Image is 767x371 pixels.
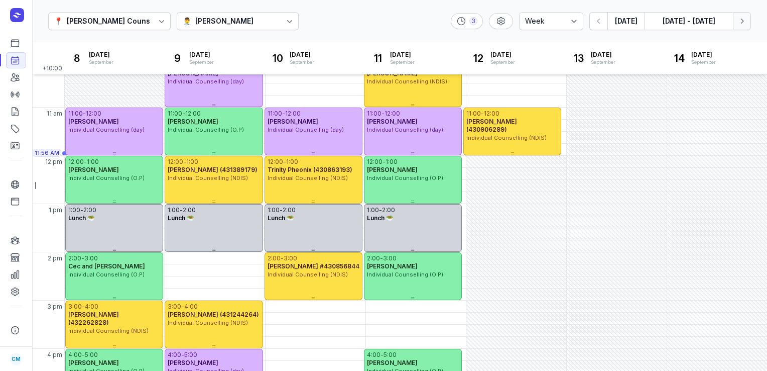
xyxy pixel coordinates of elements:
[168,311,259,318] span: [PERSON_NAME] (431244264)
[68,262,145,270] span: Cec and [PERSON_NAME]
[367,351,380,359] div: 4:00
[645,12,733,30] button: [DATE] - [DATE]
[68,214,95,222] span: Lunch 🥗
[380,351,383,359] div: -
[86,110,101,118] div: 12:00
[268,262,359,270] span: [PERSON_NAME] #430856844
[385,110,400,118] div: 12:00
[470,50,486,66] div: 12
[367,271,443,278] span: Individual Counselling (O.P)
[68,303,82,311] div: 3:00
[367,206,379,214] div: 1:00
[283,158,286,166] div: -
[68,166,119,173] span: [PERSON_NAME]
[466,110,481,118] div: 11:00
[184,351,197,359] div: 5:00
[80,206,83,214] div: -
[68,351,82,359] div: 4:00
[42,64,64,74] span: +10:00
[571,50,587,66] div: 13
[691,59,716,66] div: September
[54,15,63,27] div: 📍
[379,206,382,214] div: -
[183,15,191,27] div: 👨‍⚕️
[290,51,314,59] span: [DATE]
[367,78,447,85] span: Individual Counselling (NDIS)
[168,214,194,222] span: Lunch 🥗
[68,126,145,133] span: Individual Counselling (day)
[268,206,280,214] div: 1:00
[68,271,145,278] span: Individual Counselling (O.P)
[168,158,183,166] div: 12:00
[85,351,98,359] div: 5:00
[281,254,284,262] div: -
[68,158,84,166] div: 12:00
[691,51,716,59] span: [DATE]
[367,110,381,118] div: 11:00
[189,59,214,66] div: September
[85,303,98,311] div: 4:00
[591,51,615,59] span: [DATE]
[168,359,218,366] span: [PERSON_NAME]
[168,166,258,173] span: [PERSON_NAME] (431389179)
[67,15,170,27] div: [PERSON_NAME] Counselling
[83,206,96,214] div: 2:00
[591,59,615,66] div: September
[270,50,286,66] div: 10
[89,59,113,66] div: September
[195,15,253,27] div: [PERSON_NAME]
[47,303,62,311] span: 3 pm
[169,50,185,66] div: 9
[381,110,385,118] div: -
[268,126,344,133] span: Individual Counselling (day)
[280,206,283,214] div: -
[47,110,62,118] span: 11 am
[168,110,182,118] div: 11:00
[268,110,282,118] div: 11:00
[48,254,62,262] span: 2 pm
[283,206,296,214] div: 2:00
[290,59,314,66] div: September
[68,110,83,118] div: 11:00
[45,158,62,166] span: 12 pm
[268,158,283,166] div: 12:00
[84,254,98,262] div: 3:00
[81,254,84,262] div: -
[484,110,499,118] div: 12:00
[168,126,244,133] span: Individual Counselling (O.P)
[168,118,218,125] span: [PERSON_NAME]
[180,206,183,214] div: -
[268,118,318,125] span: [PERSON_NAME]
[185,110,201,118] div: 12:00
[189,51,214,59] span: [DATE]
[469,17,477,25] div: 3
[168,174,248,181] span: Individual Counselling (NDIS)
[285,110,301,118] div: 12:00
[282,110,285,118] div: -
[35,149,59,157] span: 11:56 AM
[286,158,298,166] div: 1:00
[168,319,248,326] span: Individual Counselling (NDIS)
[383,254,397,262] div: 3:00
[382,158,386,166] div: -
[12,353,21,365] span: CM
[367,126,443,133] span: Individual Counselling (day)
[466,134,547,141] span: Individual Counselling (NDIS)
[386,158,398,166] div: 1:00
[268,166,352,173] span: Trinity Pheonix (430863193)
[186,158,198,166] div: 1:00
[382,206,395,214] div: 2:00
[390,59,415,66] div: September
[87,158,99,166] div: 1:00
[183,206,196,214] div: 2:00
[168,351,181,359] div: 4:00
[82,351,85,359] div: -
[68,311,119,326] span: [PERSON_NAME] (432262828)
[47,351,62,359] span: 4 pm
[268,271,348,278] span: Individual Counselling (NDIS)
[268,214,294,222] span: Lunch 🥗
[367,174,443,181] span: Individual Counselling (O.P)
[181,303,184,311] div: -
[68,118,119,125] span: [PERSON_NAME]
[168,303,181,311] div: 3:00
